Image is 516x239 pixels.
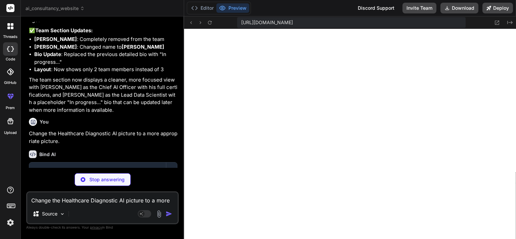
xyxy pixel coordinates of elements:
img: settings [5,217,16,228]
strong: Bio Update [34,51,61,57]
button: Download [440,3,478,13]
button: Deploy [482,3,513,13]
p: Change the Healthcare Diagnostic AI picture to a more appropriate picture. [29,130,177,145]
button: AI Consultancy WebsiteClick to open Workbench [29,162,166,185]
img: Pick Models [59,211,65,217]
label: code [6,56,15,62]
strong: Layout [34,66,51,73]
li: : Replaced the previous detailed bio with "In progress..." [34,51,177,66]
strong: [PERSON_NAME] [34,36,77,42]
span: [URL][DOMAIN_NAME] [241,19,293,26]
li: : Changed name to [34,43,177,51]
button: Invite Team [402,3,436,13]
button: Editor [188,3,216,13]
img: attachment [155,210,163,218]
label: Upload [4,130,17,136]
span: ai_consultancy_website [26,5,85,12]
button: Preview [216,3,249,13]
strong: [PERSON_NAME] [34,44,77,50]
label: threads [3,34,17,40]
div: Discord Support [354,3,398,13]
iframe: Preview [184,29,516,239]
strong: [PERSON_NAME] [122,44,164,50]
p: Stop answering [89,176,125,183]
h6: Bind AI [39,151,56,158]
span: privacy [90,225,102,229]
h6: You [40,118,49,125]
img: icon [166,210,172,217]
p: The team section now displays a cleaner, more focused view with [PERSON_NAME] as the Chief AI Off... [29,76,177,114]
div: AI Consultancy Website [36,167,159,174]
label: GitHub [4,80,16,86]
p: Always double-check its answers. Your in Bind [26,224,179,231]
li: : Now shows only 2 team members instead of 3 [34,66,177,74]
strong: Team Section Updates: [35,27,93,34]
li: : Completely removed from the team [34,36,177,43]
p: ✅ [29,27,177,35]
p: Source [42,210,57,217]
label: prem [6,105,15,111]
